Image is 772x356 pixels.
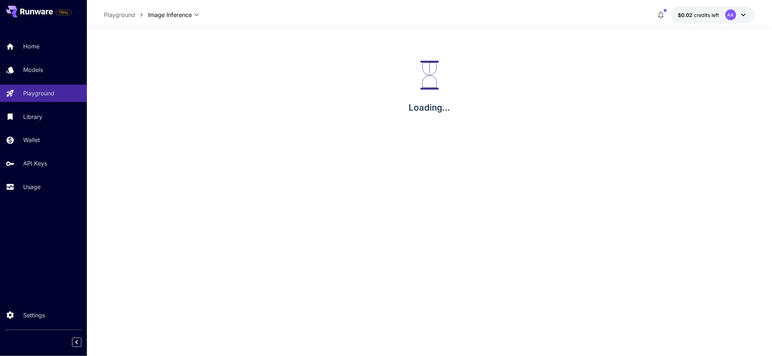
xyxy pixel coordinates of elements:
[104,10,135,19] a: Playground
[678,12,694,18] span: $0.02
[23,311,45,319] p: Settings
[23,65,43,74] p: Models
[678,11,720,19] div: $0.0244
[148,10,192,19] span: Image Inference
[725,9,736,20] div: AA
[56,8,72,17] span: Add your payment card to enable full platform functionality.
[23,42,39,51] p: Home
[77,336,87,349] div: Collapse sidebar
[23,159,47,168] p: API Keys
[23,89,54,98] p: Playground
[23,112,42,121] p: Library
[23,183,41,191] p: Usage
[72,338,81,347] button: Collapse sidebar
[56,10,71,15] span: TRIAL
[671,7,755,23] button: $0.0244AA
[104,10,148,19] nav: breadcrumb
[409,101,450,114] p: Loading...
[23,136,40,144] p: Wallet
[694,12,720,18] span: credits left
